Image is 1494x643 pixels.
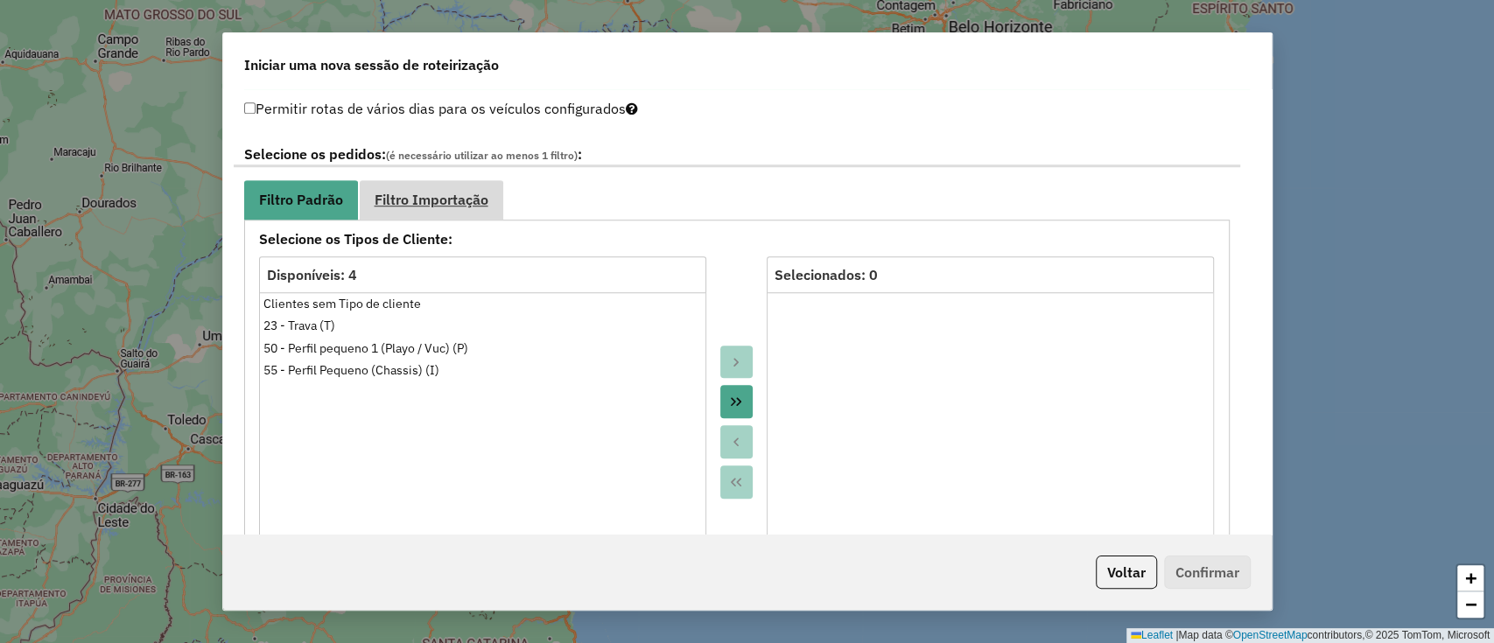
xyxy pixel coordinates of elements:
div: Disponíveis: 4 [267,264,698,285]
div: 55 - Perfil Pequeno (Chassis) (I) [263,361,700,380]
span: − [1465,593,1476,615]
strong: Selecione os Tipos de Cliente: [249,228,1225,249]
a: Zoom out [1457,591,1483,618]
button: Voltar [1096,556,1157,589]
button: Move All to Target [720,385,754,418]
a: Zoom in [1457,565,1483,591]
label: Selecione os pedidos: : [234,143,1240,167]
span: + [1465,567,1476,589]
div: Selecionados: 0 [775,264,1206,285]
div: 23 - Trava (T) [263,317,700,335]
label: Permitir rotas de vários dias para os veículos configurados [244,92,638,125]
span: (é necessário utilizar ao menos 1 filtro) [386,149,578,162]
div: Map data © contributors,© 2025 TomTom, Microsoft [1126,628,1494,643]
span: Filtro Importação [375,192,488,206]
a: Leaflet [1131,629,1173,641]
a: OpenStreetMap [1233,629,1308,641]
span: | [1175,629,1178,641]
div: 50 - Perfil pequeno 1 (Playo / Vuc) (P) [263,339,700,358]
input: Permitir rotas de vários dias para os veículos configurados [244,102,256,114]
i: Selecione pelo menos um veículo [626,101,638,115]
span: Iniciar uma nova sessão de roteirização [244,54,499,75]
div: Clientes sem Tipo de cliente [263,295,700,313]
span: Filtro Padrão [259,192,343,206]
